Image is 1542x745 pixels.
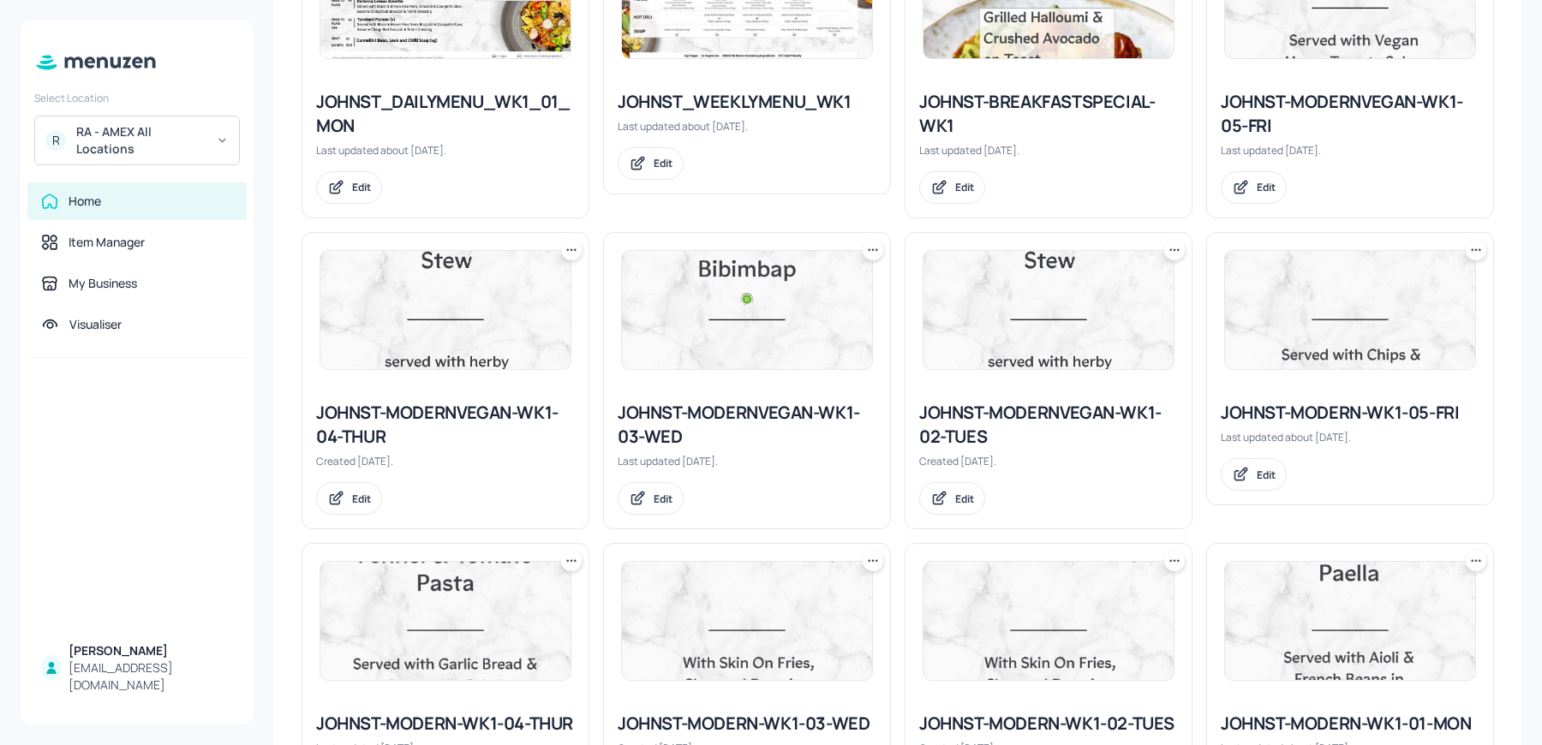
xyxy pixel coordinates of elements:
[320,562,571,680] img: 2025-06-12-1749728937862hym17rbkmeq.jpeg
[919,712,1178,736] div: JOHNST-MODERN-WK1-02-TUES
[1221,712,1479,736] div: JOHNST-MODERN-WK1-01-MON
[919,454,1178,468] div: Created [DATE].
[69,659,233,694] div: [EMAIL_ADDRESS][DOMAIN_NAME]
[320,251,571,369] img: 2024-12-09-1733708813417hkbsys2ne6t.jpeg
[1221,143,1479,158] div: Last updated [DATE].
[1225,251,1475,369] img: 2025-07-04-175162616697529bbquj4vgi.jpeg
[618,119,876,134] div: Last updated about [DATE].
[955,492,974,506] div: Edit
[919,143,1178,158] div: Last updated [DATE].
[622,251,872,369] img: 2025-05-19-1747656531697t0ztqryd67o.jpeg
[1221,90,1479,138] div: JOHNST-MODERNVEGAN-WK1-05-FRI
[352,492,371,506] div: Edit
[316,401,575,449] div: JOHNST-MODERNVEGAN-WK1-04-THUR
[618,90,876,114] div: JOHNST_WEEKLYMENU_WK1
[654,492,672,506] div: Edit
[316,143,575,158] div: Last updated about [DATE].
[1221,430,1479,444] div: Last updated about [DATE].
[69,316,122,333] div: Visualiser
[316,454,575,468] div: Created [DATE].
[69,193,101,210] div: Home
[654,156,672,170] div: Edit
[618,454,876,468] div: Last updated [DATE].
[923,251,1174,369] img: 2024-12-09-1733708813417hkbsys2ne6t.jpeg
[316,712,575,736] div: JOHNST-MODERN-WK1-04-THUR
[923,562,1174,680] img: 2025-01-20-1737379612086mw34wi9cyso.jpeg
[1225,562,1475,680] img: 2025-06-26-1750941499273y1z2pi47s0n.jpeg
[1257,468,1276,482] div: Edit
[352,180,371,194] div: Edit
[34,91,240,105] div: Select Location
[919,90,1178,138] div: JOHNST-BREAKFASTSPECIAL-WK1
[45,130,66,151] div: R
[69,234,145,251] div: Item Manager
[1221,401,1479,425] div: JOHNST-MODERN-WK1-05-FRI
[919,401,1178,449] div: JOHNST-MODERNVEGAN-WK1-02-TUES
[622,562,872,680] img: 2025-01-20-1737379612086mw34wi9cyso.jpeg
[69,642,233,659] div: [PERSON_NAME]
[1257,180,1276,194] div: Edit
[316,90,575,138] div: JOHNST_DAILYMENU_WK1_01_MON
[69,275,137,292] div: My Business
[618,712,876,736] div: JOHNST-MODERN-WK1-03-WED
[955,180,974,194] div: Edit
[76,123,206,158] div: RA - AMEX All Locations
[618,401,876,449] div: JOHNST-MODERNVEGAN-WK1-03-WED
